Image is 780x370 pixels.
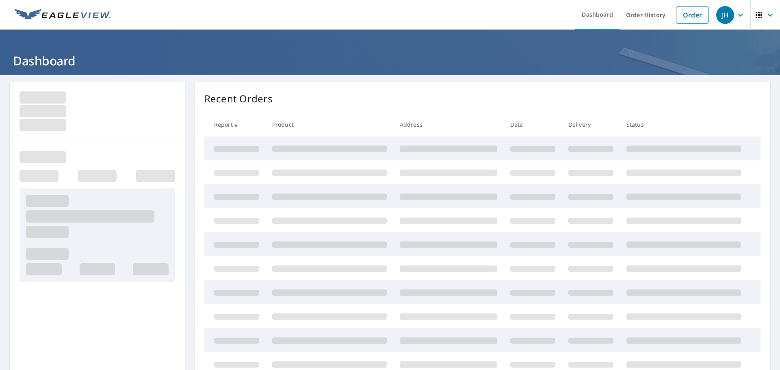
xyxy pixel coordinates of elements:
[10,52,770,69] h1: Dashboard
[620,113,747,136] th: Status
[716,6,734,24] div: JH
[562,113,620,136] th: Delivery
[15,9,110,21] img: EV Logo
[504,113,562,136] th: Date
[204,113,266,136] th: Report #
[676,6,709,24] a: Order
[393,113,504,136] th: Address
[204,91,273,106] p: Recent Orders
[266,113,393,136] th: Product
